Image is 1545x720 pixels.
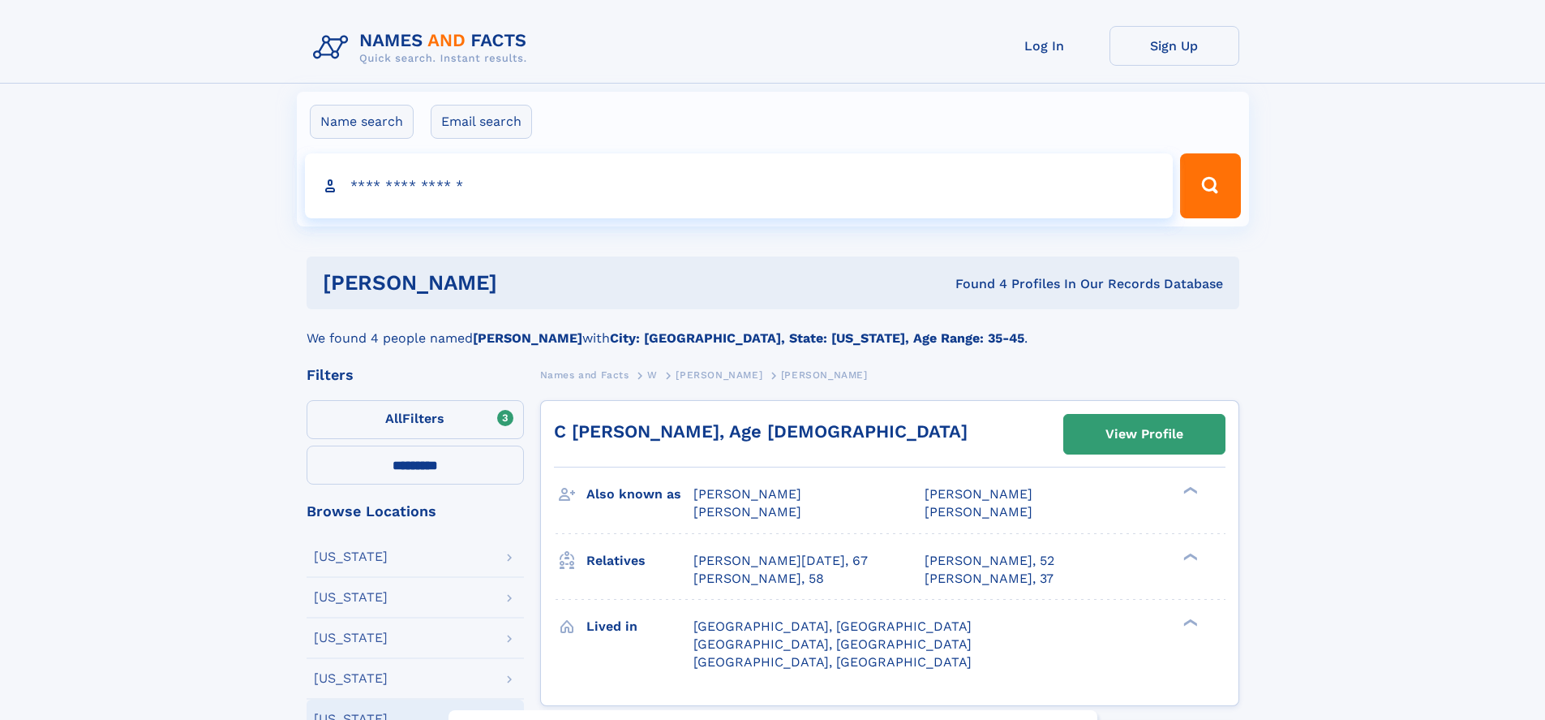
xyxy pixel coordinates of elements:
span: [GEOGRAPHIC_DATA], [GEOGRAPHIC_DATA] [693,619,972,634]
button: Search Button [1180,153,1240,218]
div: Browse Locations [307,504,524,519]
div: View Profile [1105,416,1183,453]
span: [GEOGRAPHIC_DATA], [GEOGRAPHIC_DATA] [693,636,972,652]
div: [US_STATE] [314,672,388,685]
span: All [385,411,402,426]
div: ❯ [1179,617,1199,627]
a: Sign Up [1109,26,1239,66]
h1: [PERSON_NAME] [323,273,727,293]
a: Log In [980,26,1109,66]
a: [PERSON_NAME] [676,364,762,385]
label: Filters [307,400,524,439]
a: W [647,364,658,385]
input: search input [305,153,1174,218]
a: [PERSON_NAME], 52 [925,552,1054,570]
label: Email search [431,105,532,139]
div: Found 4 Profiles In Our Records Database [726,275,1223,293]
a: Names and Facts [540,364,629,385]
div: We found 4 people named with . [307,309,1239,348]
div: [US_STATE] [314,591,388,604]
div: ❯ [1179,485,1199,496]
span: [PERSON_NAME] [693,504,801,520]
span: [PERSON_NAME] [781,369,868,381]
span: W [647,369,658,381]
div: [US_STATE] [314,550,388,563]
a: [PERSON_NAME], 58 [693,570,824,588]
a: [PERSON_NAME], 37 [925,570,1054,588]
label: Name search [310,105,414,139]
h3: Relatives [586,547,693,575]
div: [US_STATE] [314,632,388,645]
a: C [PERSON_NAME], Age [DEMOGRAPHIC_DATA] [554,421,968,442]
span: [PERSON_NAME] [676,369,762,381]
b: City: [GEOGRAPHIC_DATA], State: [US_STATE], Age Range: 35-45 [610,330,1024,346]
span: [GEOGRAPHIC_DATA], [GEOGRAPHIC_DATA] [693,654,972,670]
b: [PERSON_NAME] [473,330,582,346]
img: Logo Names and Facts [307,26,540,70]
h3: Lived in [586,613,693,640]
a: [PERSON_NAME][DATE], 67 [693,552,868,570]
span: [PERSON_NAME] [925,504,1032,520]
span: [PERSON_NAME] [925,486,1032,502]
a: View Profile [1064,415,1225,454]
div: ❯ [1179,551,1199,562]
h3: Also known as [586,481,693,508]
div: Filters [307,368,524,382]
span: [PERSON_NAME] [693,486,801,502]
